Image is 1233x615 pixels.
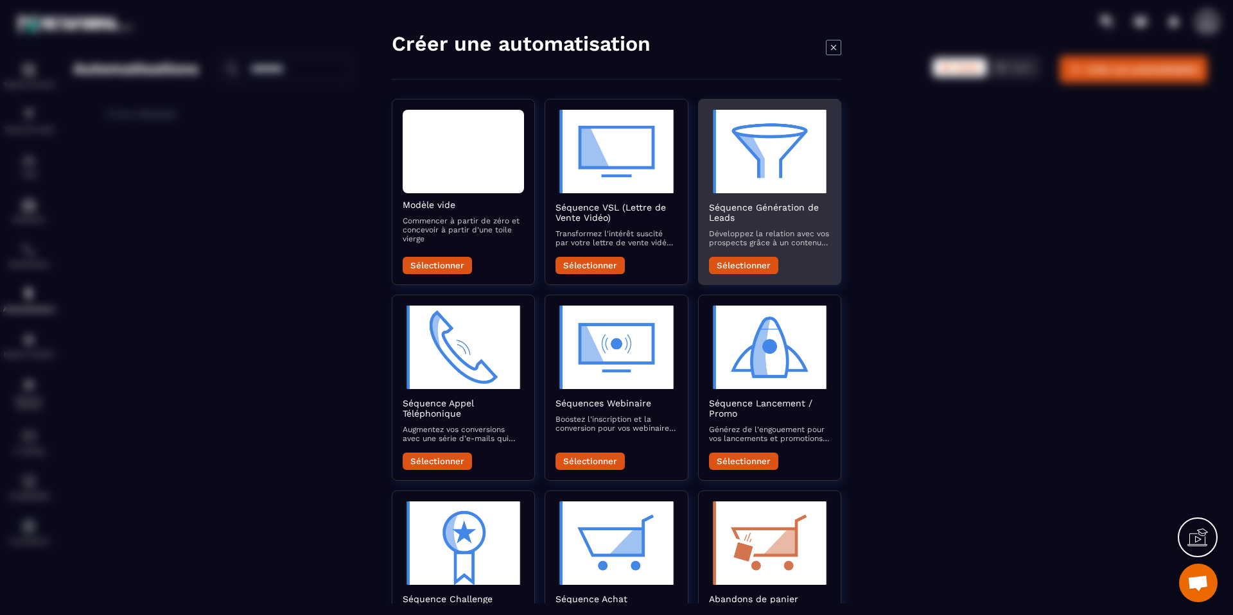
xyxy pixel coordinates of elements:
[555,257,625,274] button: Sélectionner
[555,398,677,408] h2: Séquences Webinaire
[403,216,524,243] p: Commencer à partir de zéro et concevoir à partir d'une toile vierge
[555,453,625,470] button: Sélectionner
[1179,564,1218,602] a: Ouvrir le chat
[555,306,677,389] img: automation-objective-icon
[709,306,830,389] img: automation-objective-icon
[403,306,524,389] img: automation-objective-icon
[403,257,472,274] button: Sélectionner
[403,425,524,443] p: Augmentez vos conversions avec une série d’e-mails qui préparent et suivent vos appels commerciaux
[709,425,830,443] p: Générez de l'engouement pour vos lancements et promotions avec une séquence d’e-mails captivante ...
[555,501,677,585] img: automation-objective-icon
[555,110,677,193] img: automation-objective-icon
[403,200,524,210] h2: Modèle vide
[709,594,830,604] h2: Abandons de panier
[555,415,677,433] p: Boostez l'inscription et la conversion pour vos webinaires avec des e-mails qui informent, rappel...
[555,202,677,223] h2: Séquence VSL (Lettre de Vente Vidéo)
[709,398,830,419] h2: Séquence Lancement / Promo
[709,453,778,470] button: Sélectionner
[555,594,677,604] h2: Séquence Achat
[403,594,524,604] h2: Séquence Challenge
[709,229,830,247] p: Développez la relation avec vos prospects grâce à un contenu attractif qui les accompagne vers la...
[403,501,524,585] img: automation-objective-icon
[709,110,830,193] img: automation-objective-icon
[709,501,830,585] img: automation-objective-icon
[392,31,651,56] h4: Créer une automatisation
[403,453,472,470] button: Sélectionner
[555,229,677,247] p: Transformez l'intérêt suscité par votre lettre de vente vidéo en actions concrètes avec des e-mai...
[709,257,778,274] button: Sélectionner
[403,398,524,419] h2: Séquence Appel Téléphonique
[709,202,830,223] h2: Séquence Génération de Leads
